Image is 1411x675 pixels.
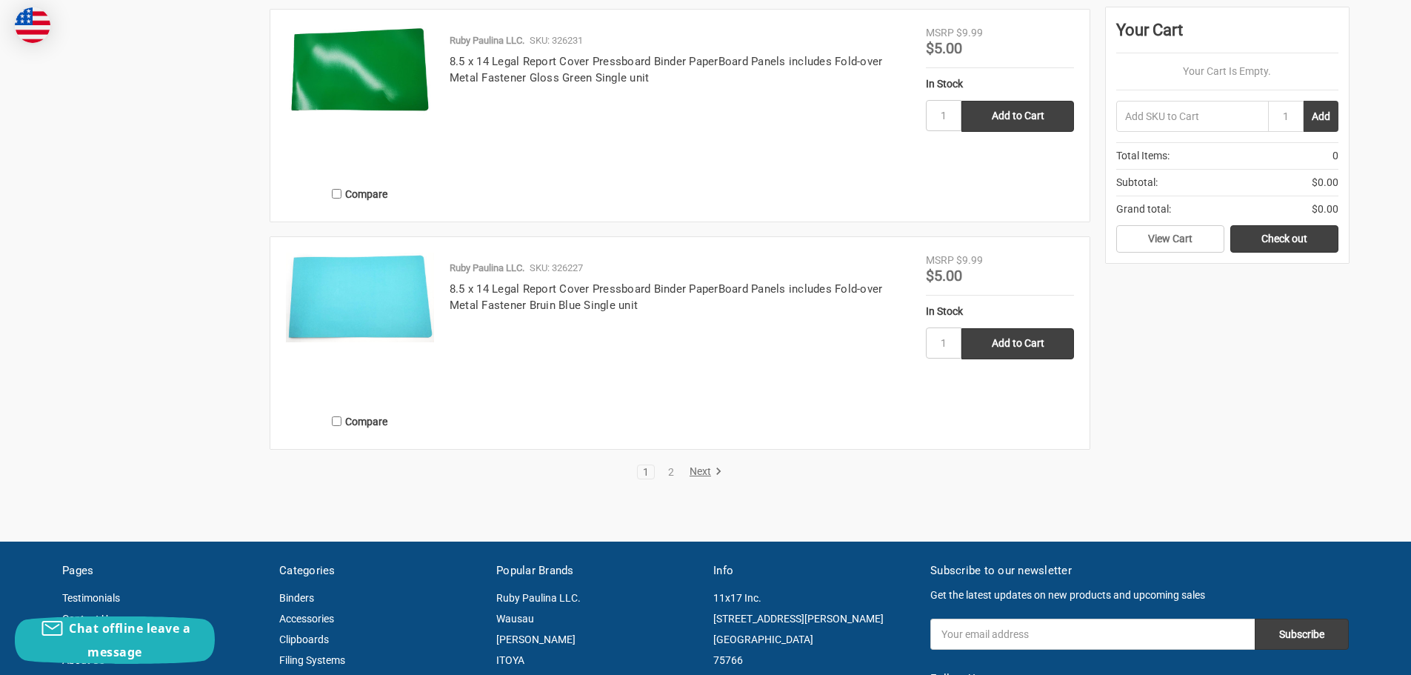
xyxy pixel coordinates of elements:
p: Get the latest updates on new products and upcoming sales [930,588,1349,603]
a: 2 [663,467,679,477]
span: $0.00 [1312,202,1338,217]
iframe: Google Customer Reviews [1289,635,1411,675]
p: Ruby Paulina LLC. [450,33,524,48]
input: Add to Cart [961,328,1074,359]
h5: Subscribe to our newsletter [930,562,1349,579]
label: Compare [286,182,434,206]
div: Your Cart [1116,18,1338,53]
img: 8.5 x 14 Legal Report Cover Pressboard Binder PaperBoard Panels includes Fold-over Metal Fastener... [286,253,434,342]
span: Total Items: [1116,148,1170,164]
a: Clipboards [279,634,329,645]
span: $0.00 [1312,175,1338,190]
p: SKU: 326231 [530,33,583,48]
span: Chat offline leave a message [69,620,190,660]
a: Ruby Paulina LLC. [496,592,581,604]
h5: Categories [279,562,481,579]
h5: Popular Brands [496,562,698,579]
span: $9.99 [956,254,983,266]
a: Check out [1230,225,1338,253]
a: 8.5 x 14 Legal Report Cover Pressboard Binder PaperBoard Panels includes Fold-over Metal Fastener... [286,25,434,173]
h5: Pages [62,562,264,579]
input: Add to Cart [961,101,1074,132]
a: 8.5 x 14 Legal Report Cover Pressboard Binder PaperBoard Panels includes Fold-over Metal Fastener... [450,55,883,85]
a: Wausau [496,613,534,625]
span: Subtotal: [1116,175,1158,190]
img: 8.5 x 14 Legal Report Cover Pressboard Binder PaperBoard Panels includes Fold-over Metal Fastener... [286,25,434,119]
a: Binders [279,592,314,604]
a: Testimonials [62,592,120,604]
span: $9.99 [956,27,983,39]
label: Compare [286,409,434,433]
p: SKU: 326227 [530,261,583,276]
span: $5.00 [926,39,962,57]
input: Compare [332,416,341,426]
span: $5.00 [926,267,962,285]
p: Your Cart Is Empty. [1116,64,1338,79]
a: Next [684,465,722,479]
button: Add [1304,101,1338,132]
a: [PERSON_NAME] [496,634,576,645]
a: 8.5 x 14 Legal Report Cover Pressboard Binder PaperBoard Panels includes Fold-over Metal Fastener... [450,282,883,313]
a: About Us [62,654,104,666]
a: Contact Us [62,613,113,625]
a: Accessories [279,613,334,625]
a: View Cart [1116,225,1224,253]
div: In Stock [926,76,1074,92]
span: 0 [1332,148,1338,164]
input: Subscribe [1255,619,1349,650]
img: duty and tax information for United States [15,7,50,43]
button: Chat offline leave a message [15,616,215,664]
input: Add SKU to Cart [1116,101,1268,132]
input: Compare [332,189,341,199]
a: ITOYA [496,654,524,666]
span: Grand total: [1116,202,1171,217]
a: 1 [638,467,654,477]
div: MSRP [926,253,954,268]
input: Your email address [930,619,1255,650]
div: MSRP [926,25,954,41]
p: Ruby Paulina LLC. [450,261,524,276]
a: Filing Systems [279,654,345,666]
div: In Stock [926,304,1074,319]
h5: Info [713,562,915,579]
a: 8.5 x 14 Legal Report Cover Pressboard Binder PaperBoard Panels includes Fold-over Metal Fastener... [286,253,434,401]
